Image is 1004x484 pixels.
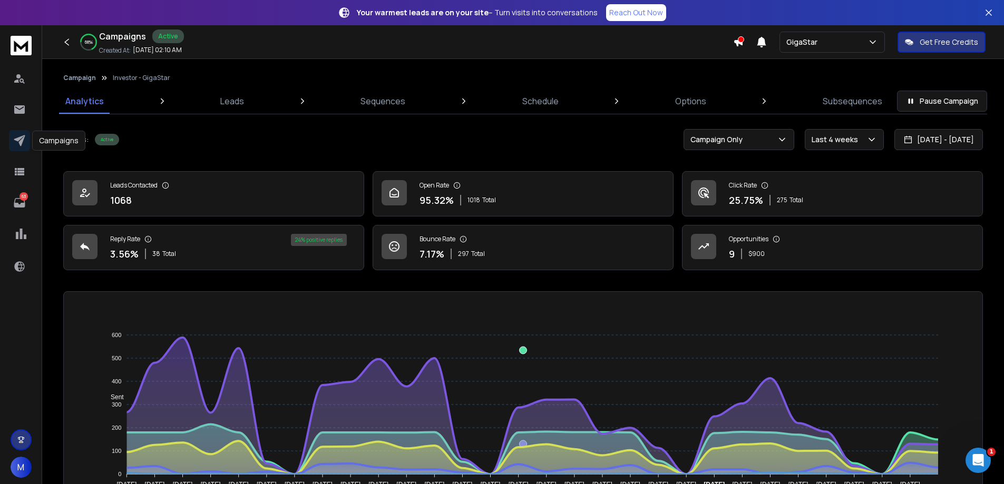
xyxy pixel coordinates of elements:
[112,332,121,338] tspan: 600
[354,88,412,114] a: Sequences
[675,95,706,107] p: Options
[987,448,996,456] span: 1
[152,29,184,43] div: Active
[291,234,347,246] div: 24 % positive replies
[110,193,132,208] p: 1068
[360,95,405,107] p: Sequences
[65,95,104,107] p: Analytics
[113,74,170,82] p: Investor - GigaStar
[789,196,803,204] span: Total
[606,4,666,21] a: Reach Out Now
[748,250,765,258] p: $ 900
[32,131,85,151] div: Campaigns
[63,171,364,216] a: Leads Contacted1068
[458,250,469,258] span: 297
[112,424,121,431] tspan: 200
[467,196,480,204] span: 1018
[118,471,121,477] tspan: 0
[812,134,862,145] p: Last 4 weeks
[420,181,449,190] p: Open Rate
[729,246,735,261] p: 9
[522,95,559,107] p: Schedule
[920,37,978,47] p: Get Free Credits
[11,457,32,478] button: M
[63,74,96,82] button: Campaign
[816,88,889,114] a: Subsequences
[112,378,121,384] tspan: 400
[85,39,93,45] p: 68 %
[682,225,983,270] a: Opportunities9$900
[63,225,364,270] a: Reply Rate3.56%38Total24% positive replies
[95,134,119,145] div: Active
[823,95,882,107] p: Subsequences
[966,448,991,473] iframe: Intercom live chat
[357,7,489,17] strong: Your warmest leads are on your site
[152,250,160,258] span: 38
[682,171,983,216] a: Click Rate25.75%275Total
[420,235,455,243] p: Bounce Rate
[99,30,146,43] h1: Campaigns
[373,171,674,216] a: Open Rate95.32%1018Total
[786,37,822,47] p: GigaStar
[894,129,983,150] button: [DATE] - [DATE]
[214,88,250,114] a: Leads
[110,181,158,190] p: Leads Contacted
[729,235,768,243] p: Opportunities
[110,246,139,261] p: 3.56 %
[220,95,244,107] p: Leads
[471,250,485,258] span: Total
[609,7,663,18] p: Reach Out Now
[162,250,176,258] span: Total
[729,181,757,190] p: Click Rate
[20,192,28,201] p: 63
[690,134,747,145] p: Campaign Only
[11,36,32,55] img: logo
[59,88,110,114] a: Analytics
[420,193,454,208] p: 95.32 %
[482,196,496,204] span: Total
[729,193,763,208] p: 25.75 %
[133,46,182,54] p: [DATE] 02:10 AM
[99,46,131,55] p: Created At:
[110,235,140,243] p: Reply Rate
[897,91,987,112] button: Pause Campaign
[373,225,674,270] a: Bounce Rate7.17%297Total
[357,7,598,18] p: – Turn visits into conversations
[420,246,444,261] p: 7.17 %
[9,192,30,213] a: 63
[777,196,787,204] span: 275
[103,393,124,401] span: Sent
[112,401,121,408] tspan: 300
[669,88,713,114] a: Options
[516,88,565,114] a: Schedule
[112,355,121,361] tspan: 500
[112,448,121,454] tspan: 100
[898,32,986,53] button: Get Free Credits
